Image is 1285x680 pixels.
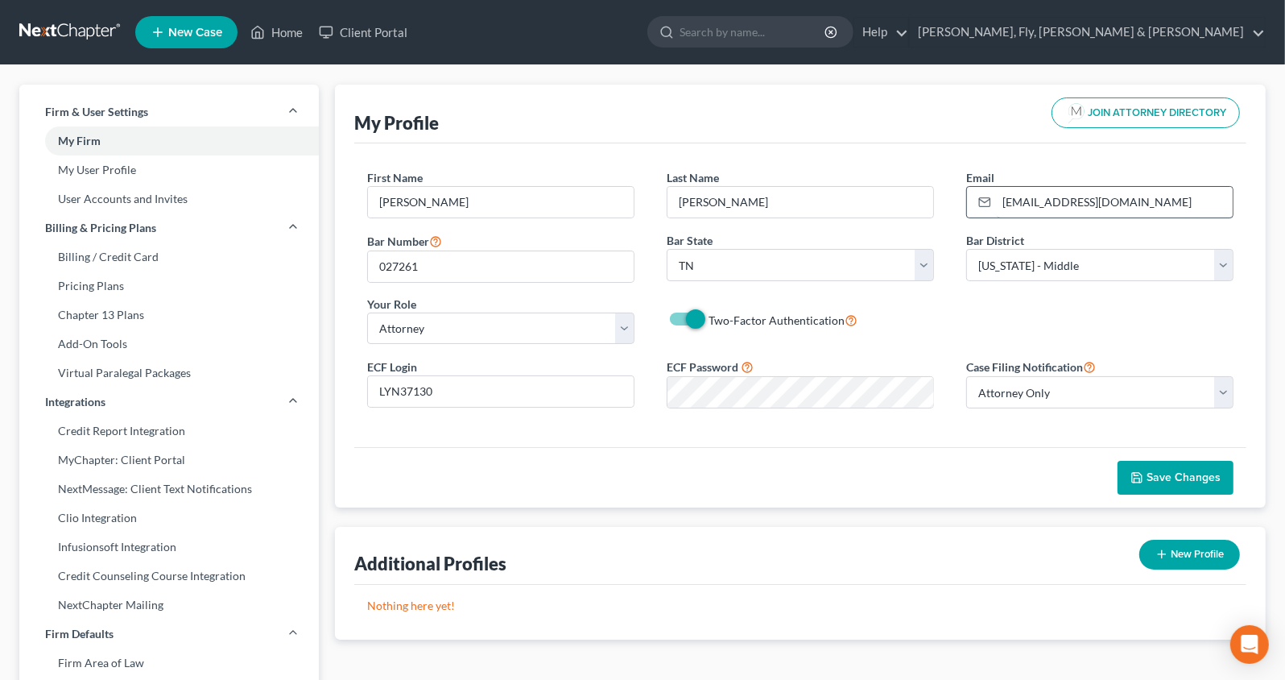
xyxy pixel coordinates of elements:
a: Add-On Tools [19,330,319,359]
a: Home [242,18,311,47]
label: Bar Number [367,231,442,251]
a: Integrations [19,388,319,417]
a: NextMessage: Client Text Notifications [19,475,319,504]
span: Two-Factor Authentication [709,313,845,327]
span: Email [966,171,994,185]
a: Pricing Plans [19,272,319,301]
a: Billing & Pricing Plans [19,214,319,243]
span: Firm Defaults [45,626,114,642]
input: Enter ecf login... [368,376,634,407]
a: NextChapter Mailing [19,591,319,620]
div: Open Intercom Messenger [1230,625,1269,664]
span: Your Role [367,297,416,311]
input: # [368,251,634,282]
input: Enter email... [997,187,1233,218]
a: Firm Defaults [19,620,319,649]
label: ECF Login [367,359,417,375]
a: My User Profile [19,155,319,185]
button: Save Changes [1118,461,1233,495]
span: New Case [168,27,222,39]
input: Enter first name... [368,187,634,218]
a: Clio Integration [19,504,319,533]
label: Bar State [667,232,713,249]
div: My Profile [354,111,439,135]
a: Infusionsoft Integration [19,533,319,562]
input: Search by name... [680,17,827,47]
a: User Accounts and Invites [19,185,319,214]
label: ECF Password [667,359,738,375]
button: New Profile [1139,540,1240,570]
a: Virtual Paralegal Packages [19,359,319,388]
span: Last Name [667,171,719,185]
a: Credit Counseling Course Integration [19,562,319,591]
a: MyChapter: Client Portal [19,446,319,475]
a: Client Portal [311,18,415,47]
a: [PERSON_NAME], Fly, [PERSON_NAME] & [PERSON_NAME] [910,18,1265,47]
span: Integrations [45,394,105,410]
p: Nothing here yet! [367,598,1233,614]
span: Firm & User Settings [45,104,148,120]
a: Firm Area of Law [19,649,319,678]
button: JOIN ATTORNEY DIRECTORY [1052,97,1240,128]
div: Additional Profiles [354,552,506,575]
span: Billing & Pricing Plans [45,220,156,236]
label: Case Filing Notification [966,357,1096,376]
a: Help [854,18,908,47]
a: My Firm [19,126,319,155]
span: JOIN ATTORNEY DIRECTORY [1088,108,1226,118]
span: Save Changes [1147,471,1221,484]
span: First Name [367,171,423,185]
img: modern-attorney-logo-488310dd42d0e56951fffe13e3ed90e038bc441dd813d23dff0c9337a977f38e.png [1065,102,1088,124]
a: Firm & User Settings [19,97,319,126]
a: Chapter 13 Plans [19,301,319,330]
a: Billing / Credit Card [19,243,319,272]
input: Enter last name... [667,187,933,218]
a: Credit Report Integration [19,417,319,446]
label: Bar District [966,232,1024,249]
